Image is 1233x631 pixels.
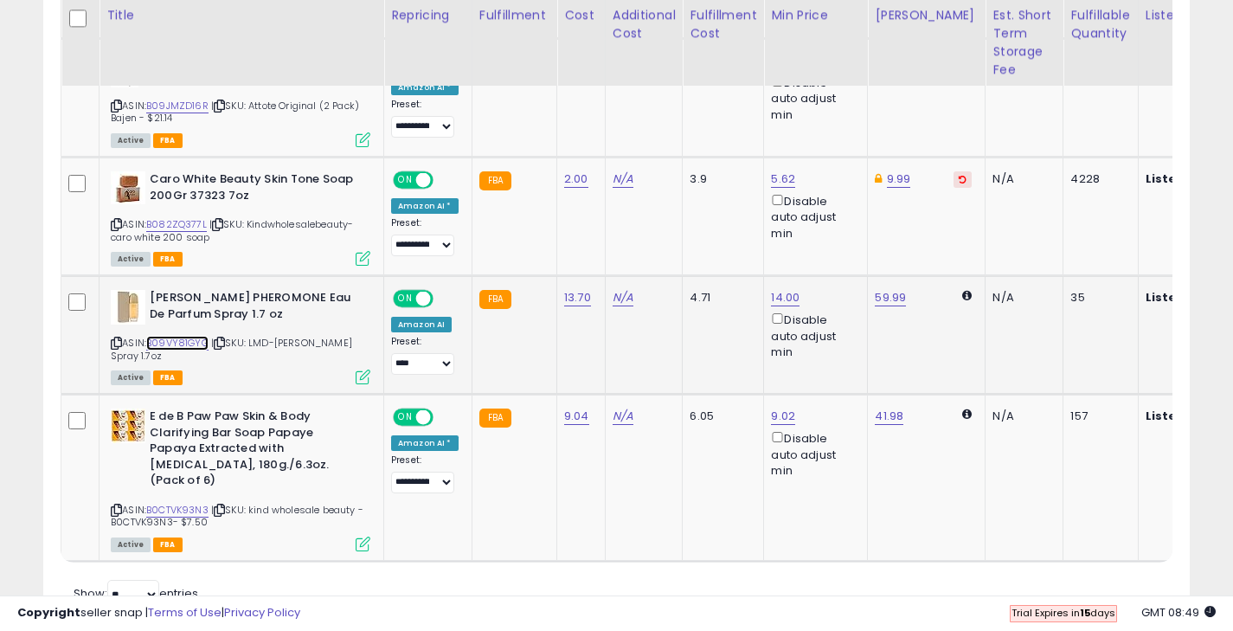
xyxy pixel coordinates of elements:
[111,171,370,264] div: ASIN:
[479,6,549,24] div: Fulfillment
[17,604,80,621] strong: Copyright
[111,133,151,148] span: All listings currently available for purchase on Amazon
[613,6,676,42] div: Additional Cost
[771,408,795,425] a: 9.02
[1141,604,1216,621] span: 2025-09-8 08:49 GMT
[391,198,459,214] div: Amazon AI *
[690,171,750,187] div: 3.9
[992,171,1050,187] div: N/A
[875,6,978,24] div: [PERSON_NAME]
[153,252,183,267] span: FBA
[613,408,633,425] a: N/A
[146,336,209,351] a: B09VY81GYG
[111,538,151,552] span: All listings currently available for purchase on Amazon
[224,604,300,621] a: Privacy Policy
[395,173,416,188] span: ON
[74,585,198,602] span: Show: entries
[153,133,183,148] span: FBA
[1070,290,1124,306] div: 35
[479,171,511,190] small: FBA
[391,217,459,256] div: Preset:
[391,6,465,24] div: Repricing
[111,53,370,145] div: ASIN:
[431,410,459,425] span: OFF
[391,454,459,493] div: Preset:
[106,6,376,24] div: Title
[479,409,511,428] small: FBA
[992,290,1050,306] div: N/A
[992,409,1050,424] div: N/A
[771,289,800,306] a: 14.00
[111,290,370,383] div: ASIN:
[771,428,854,479] div: Disable auto adjust min
[771,6,860,24] div: Min Price
[771,191,854,241] div: Disable auto adjust min
[395,410,416,425] span: ON
[564,289,591,306] a: 13.70
[111,370,151,385] span: All listings currently available for purchase on Amazon
[1146,289,1224,306] b: Listed Price:
[690,290,750,306] div: 4.71
[875,408,903,425] a: 41.98
[1011,606,1115,620] span: Trial Expires in days
[690,409,750,424] div: 6.05
[1070,6,1130,42] div: Fulfillable Quantity
[1070,409,1124,424] div: 157
[875,289,906,306] a: 59.99
[613,289,633,306] a: N/A
[391,435,459,451] div: Amazon AI *
[153,538,183,552] span: FBA
[148,604,222,621] a: Terms of Use
[146,99,209,113] a: B09JMZD16R
[1146,408,1224,424] b: Listed Price:
[111,503,363,529] span: | SKU: kind wholesale beauty -B0CTVK93N3- $7.50
[146,217,207,232] a: B082ZQ377L
[1070,171,1124,187] div: 4228
[146,503,209,518] a: B0CTVK93N3
[391,336,459,375] div: Preset:
[153,370,183,385] span: FBA
[1080,606,1090,620] b: 15
[17,605,300,621] div: seller snap | |
[150,409,360,493] b: E de B Paw Paw Skin & Body Clarifying Bar Soap Papaye Papaya Extracted with [MEDICAL_DATA], 180g....
[564,408,589,425] a: 9.04
[992,6,1056,79] div: Est. Short Term Storage Fee
[111,217,354,243] span: | SKU: Kindwholesalebeauty-caro white 200 soap
[771,73,854,123] div: Disable auto adjust min
[479,290,511,309] small: FBA
[111,336,352,362] span: | SKU: LMD-[PERSON_NAME] Spray 1.7oz
[771,310,854,360] div: Disable auto adjust min
[150,290,360,326] b: [PERSON_NAME] PHEROMONE Eau De Parfum Spray 1.7 oz
[391,99,459,138] div: Preset:
[613,171,633,188] a: N/A
[564,171,588,188] a: 2.00
[111,290,145,325] img: 216v8slBnaL._SL40_.jpg
[111,99,359,125] span: | SKU: Attote Original (2 Pack) Bajen - $21.14
[431,173,459,188] span: OFF
[111,252,151,267] span: All listings currently available for purchase on Amazon
[111,171,145,204] img: 41iifNkd4pL._SL40_.jpg
[395,292,416,306] span: ON
[564,6,598,24] div: Cost
[690,6,756,42] div: Fulfillment Cost
[771,171,795,188] a: 5.62
[111,409,370,550] div: ASIN:
[391,80,459,95] div: Amazon AI *
[431,292,459,306] span: OFF
[1146,171,1224,187] b: Listed Price:
[150,171,360,208] b: Caro White Beauty Skin Tone Soap 200Gr 37323 7oz
[887,171,911,188] a: 9.99
[111,409,145,443] img: 51WBX2N+ugL._SL40_.jpg
[391,317,452,332] div: Amazon AI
